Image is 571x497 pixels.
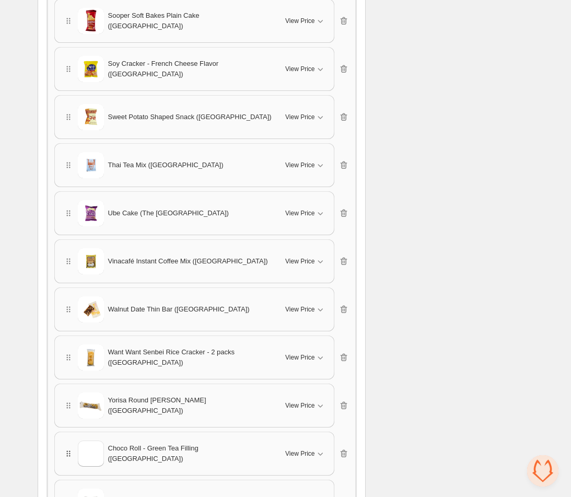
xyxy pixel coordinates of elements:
button: View Price [279,157,331,174]
span: Yorisa Round [PERSON_NAME] ([GEOGRAPHIC_DATA]) [108,395,273,416]
button: View Price [279,349,331,366]
span: View Price [285,449,314,458]
span: Choco Roll - Green Tea Filling ([GEOGRAPHIC_DATA]) [108,443,273,464]
img: Thai Tea Mix (Thailand) [78,152,104,178]
button: View Price [279,397,331,414]
span: View Price [285,161,314,169]
span: View Price [285,305,314,314]
a: Open chat [527,455,558,487]
button: View Price [279,13,331,29]
span: Sooper Soft Bakes Plain Cake ([GEOGRAPHIC_DATA]) [108,10,273,31]
button: View Price [279,253,331,270]
span: View Price [285,113,314,121]
span: View Price [285,353,314,362]
img: Want Want Senbei Rice Cracker - 2 packs (Taiwan) [78,344,104,371]
span: View Price [285,401,314,410]
button: View Price [279,109,331,125]
img: Sooper Soft Bakes Plain Cake (Pakistan) [78,8,104,34]
button: View Price [279,445,331,462]
img: Soy Cracker - French Cheese Flavor (Taiwan) [78,56,104,82]
button: View Price [279,205,331,222]
button: View Price [279,61,331,77]
span: View Price [285,257,314,265]
span: View Price [285,209,314,217]
img: Choco Roll - Green Tea Filling (Taiwan) [78,441,104,467]
button: View Price [279,301,331,318]
span: Sweet Potato Shaped Snack ([GEOGRAPHIC_DATA]) [108,112,272,122]
span: View Price [285,17,314,25]
img: Ube Cake (The Philippines) [78,200,104,226]
span: Vinacafé Instant Coffee Mix ([GEOGRAPHIC_DATA]) [108,256,268,267]
span: Ube Cake (The [GEOGRAPHIC_DATA]) [108,208,229,218]
img: Vinacafé Instant Coffee Mix (Vietnam) [78,248,104,274]
span: Want Want Senbei Rice Cracker - 2 packs ([GEOGRAPHIC_DATA]) [108,347,273,368]
span: Thai Tea Mix ([GEOGRAPHIC_DATA]) [108,160,224,170]
img: Sweet Potato Shaped Snack (South Korea) [78,104,104,130]
img: Walnut Date Thin Bar (Taiwan) [78,296,104,322]
span: View Price [285,65,314,73]
img: Yorisa Round Barley Snack (South Korea) [78,392,104,419]
span: Walnut Date Thin Bar ([GEOGRAPHIC_DATA]) [108,304,250,315]
span: Soy Cracker - French Cheese Flavor ([GEOGRAPHIC_DATA]) [108,59,273,79]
